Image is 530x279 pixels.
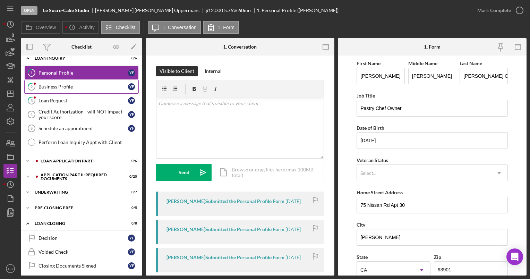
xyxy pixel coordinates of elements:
[31,70,33,75] tspan: 1
[24,66,139,80] a: 1Personal ProfileYF
[31,84,33,89] tspan: 2
[31,126,33,130] tspan: 5
[41,159,120,163] div: Loan Application Part I
[223,44,257,50] div: 1. Conversation
[24,108,139,121] a: 4Credit Authorization - will NOT impact your scoreYF
[8,267,13,271] text: GS
[360,267,367,273] div: CA
[128,83,135,90] div: Y F
[31,98,33,103] tspan: 3
[224,8,237,13] div: 5.75 %
[156,164,212,181] button: Send
[179,164,189,181] div: Send
[24,259,139,273] a: Closing Documents SignedYF
[21,6,37,15] div: Open
[156,66,198,76] button: Visible to Client
[39,84,128,90] div: Business Profile
[163,25,197,30] label: 1. Conversation
[424,44,441,50] div: 1. Form
[357,93,375,99] label: Job Title
[125,206,137,210] div: 0 / 5
[43,8,89,13] b: Le Sucre-Cake Studio
[203,21,239,34] button: 1. Form
[125,56,137,60] div: 0 / 6
[128,97,135,104] div: Y F
[39,139,138,145] div: Perform Loan Inquiry Appt with Client
[125,175,137,179] div: 0 / 20
[128,125,135,132] div: Y F
[434,254,441,260] label: Zip
[116,25,136,30] label: Checklist
[506,248,523,265] div: Open Intercom Messenger
[95,8,205,13] div: [PERSON_NAME] [PERSON_NAME] Oppermans
[35,56,120,60] div: Loan Inquiry
[166,255,284,260] div: [PERSON_NAME] Submitted the Personal Profile Form
[39,70,128,76] div: Personal Profile
[71,44,92,50] div: Checklist
[285,227,301,232] time: 2025-09-14 22:40
[24,80,139,94] a: 2Business ProfileYF
[39,126,128,131] div: Schedule an appointment
[41,173,120,181] div: Application Part II: Required Documents
[238,8,251,13] div: 60 mo
[285,255,301,260] time: 2025-09-14 22:38
[3,262,17,276] button: GS
[24,245,139,259] a: Voided CheckYF
[24,231,139,245] a: DecisionYF
[205,66,222,76] div: Internal
[218,25,234,30] label: 1. Form
[357,222,365,228] label: City
[360,170,376,176] div: Select...
[128,235,135,242] div: Y F
[36,25,56,30] label: Overview
[39,98,128,103] div: Loan Request
[205,7,223,13] span: $12,000
[79,25,94,30] label: Activity
[257,8,339,13] div: 1. Personal Profile ([PERSON_NAME])
[477,3,511,17] div: Mark Complete
[35,190,120,194] div: Underwriting
[357,60,381,66] label: First Name
[24,94,139,108] a: 3Loan RequestYF
[166,198,284,204] div: [PERSON_NAME] Submitted the Personal Profile Form
[39,249,128,255] div: Voided Check
[24,121,139,135] a: 5Schedule an appointmentYF
[148,21,201,34] button: 1. Conversation
[470,3,527,17] button: Mark Complete
[101,21,140,34] button: Checklist
[35,221,120,226] div: Loan Closing
[166,227,284,232] div: [PERSON_NAME] Submitted the Personal Profile Form
[160,66,194,76] div: Visible to Client
[128,262,135,269] div: Y F
[21,21,60,34] button: Overview
[128,69,135,76] div: Y F
[357,189,403,195] label: Home Street Address
[39,109,128,120] div: Credit Authorization - will NOT impact your score
[201,66,225,76] button: Internal
[460,60,482,66] label: Last Name
[408,60,437,66] label: Middle Name
[128,111,135,118] div: Y F
[125,221,137,226] div: 0 / 8
[31,112,33,117] tspan: 4
[125,190,137,194] div: 0 / 7
[128,248,135,255] div: Y F
[285,198,301,204] time: 2025-09-14 22:47
[62,21,99,34] button: Activity
[35,206,120,210] div: Pre-Closing Prep
[357,125,384,131] label: Date of Birth
[24,135,139,149] a: Perform Loan Inquiry Appt with Client
[39,235,128,241] div: Decision
[39,263,128,269] div: Closing Documents Signed
[125,159,137,163] div: 0 / 6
